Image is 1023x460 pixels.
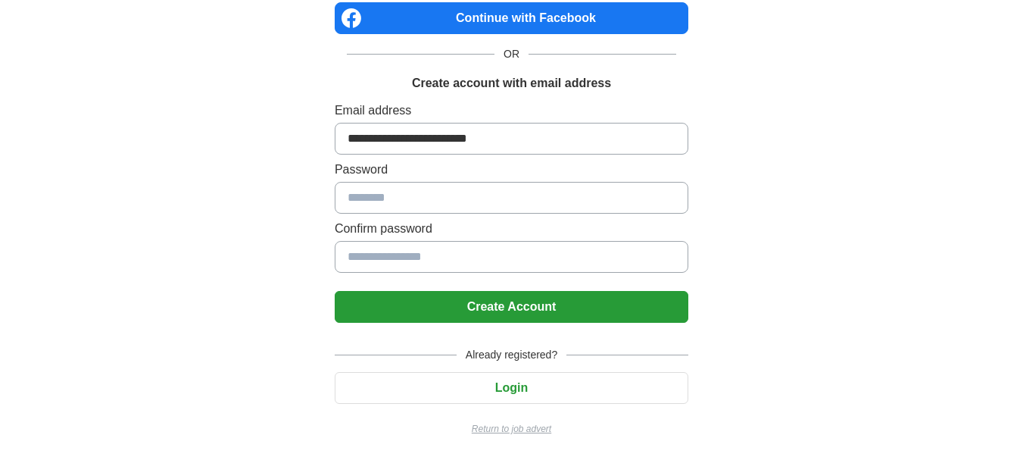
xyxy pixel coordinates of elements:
[335,2,688,34] a: Continue with Facebook
[457,347,566,363] span: Already registered?
[335,381,688,394] a: Login
[335,291,688,323] button: Create Account
[494,46,529,62] span: OR
[335,102,688,120] label: Email address
[335,220,688,238] label: Confirm password
[335,372,688,404] button: Login
[335,422,688,436] a: Return to job advert
[335,161,688,179] label: Password
[412,74,611,92] h1: Create account with email address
